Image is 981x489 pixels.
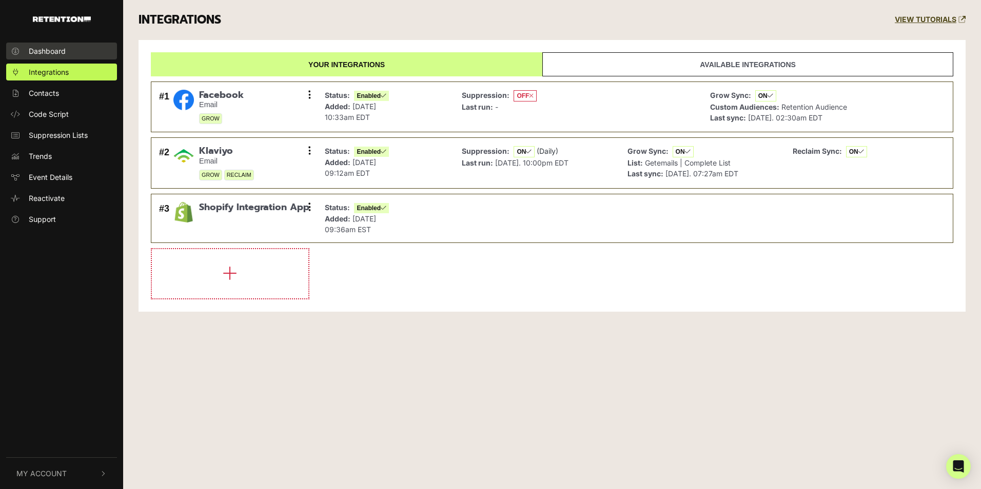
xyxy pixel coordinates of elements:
[224,170,254,180] span: RECLAIM
[6,148,117,165] a: Trends
[495,103,498,111] span: -
[325,91,350,99] strong: Status:
[710,113,746,122] strong: Last sync:
[325,102,350,111] strong: Added:
[199,202,309,213] span: Shopify Integration App
[199,90,244,101] span: Facebook
[645,158,731,167] span: Getemails | Complete List
[946,454,971,479] div: Open Intercom Messenger
[627,147,669,155] strong: Grow Sync:
[6,64,117,80] a: Integrations
[495,158,568,167] span: [DATE]. 10:00pm EDT
[199,170,222,180] span: GROW
[462,91,509,99] strong: Suppression:
[6,43,117,59] a: Dashboard
[29,46,66,56] span: Dashboard
[6,211,117,228] a: Support
[325,214,376,234] span: [DATE] 09:36am EST
[354,203,389,213] span: Enabled
[29,172,72,182] span: Event Details
[627,158,643,167] strong: List:
[6,106,117,123] a: Code Script
[29,151,52,161] span: Trends
[793,147,842,155] strong: Reclaim Sync:
[173,202,194,222] img: Shopify Integration App
[325,147,350,155] strong: Status:
[748,113,822,122] span: [DATE]. 02:30am EDT
[6,169,117,186] a: Event Details
[159,146,169,180] div: #2
[173,90,194,110] img: Facebook
[199,100,244,109] small: Email
[781,103,847,111] span: Retention Audience
[29,130,88,140] span: Suppression Lists
[325,102,376,121] span: [DATE] 10:33am EDT
[673,146,694,157] span: ON
[895,15,966,24] a: VIEW TUTORIALS
[354,147,389,157] span: Enabled
[199,113,222,124] span: GROW
[462,147,509,155] strong: Suppression:
[159,90,169,125] div: #1
[325,214,350,223] strong: Added:
[159,202,169,235] div: #3
[16,468,67,479] span: My Account
[173,146,194,166] img: Klaviyo
[325,203,350,212] strong: Status:
[6,190,117,207] a: Reactivate
[29,67,69,77] span: Integrations
[6,85,117,101] a: Contacts
[325,158,350,167] strong: Added:
[6,458,117,489] button: My Account
[354,91,389,101] span: Enabled
[139,13,221,27] h3: INTEGRATIONS
[846,146,867,157] span: ON
[199,146,254,157] span: Klaviyo
[514,90,537,101] span: OFF
[710,103,779,111] strong: Custom Audiences:
[33,16,91,22] img: Retention.com
[29,214,56,225] span: Support
[710,91,751,99] strong: Grow Sync:
[514,146,535,157] span: ON
[537,147,558,155] span: (Daily)
[755,90,776,101] span: ON
[29,88,59,98] span: Contacts
[462,103,493,111] strong: Last run:
[462,158,493,167] strong: Last run:
[542,52,953,76] a: Available integrations
[627,169,663,178] strong: Last sync:
[29,109,69,119] span: Code Script
[29,193,65,203] span: Reactivate
[151,52,542,76] a: Your integrations
[665,169,738,178] span: [DATE]. 07:27am EDT
[199,157,254,166] small: Email
[6,127,117,144] a: Suppression Lists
